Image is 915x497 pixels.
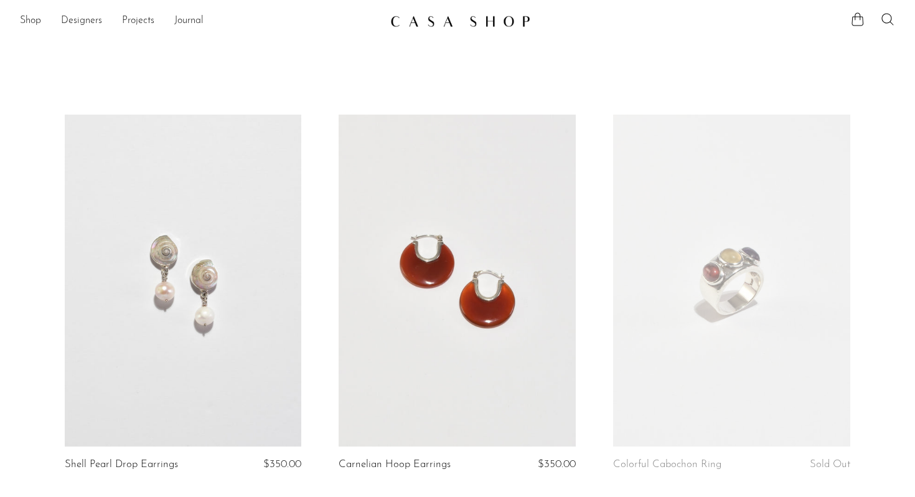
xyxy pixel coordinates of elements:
span: Sold Out [810,459,850,470]
span: $350.00 [263,459,301,470]
a: Colorful Cabochon Ring [613,459,721,470]
ul: NEW HEADER MENU [20,11,380,32]
a: Journal [174,13,204,29]
span: $350.00 [538,459,576,470]
a: Carnelian Hoop Earrings [339,459,451,470]
a: Shell Pearl Drop Earrings [65,459,178,470]
a: Designers [61,13,102,29]
a: Projects [122,13,154,29]
a: Shop [20,13,41,29]
nav: Desktop navigation [20,11,380,32]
